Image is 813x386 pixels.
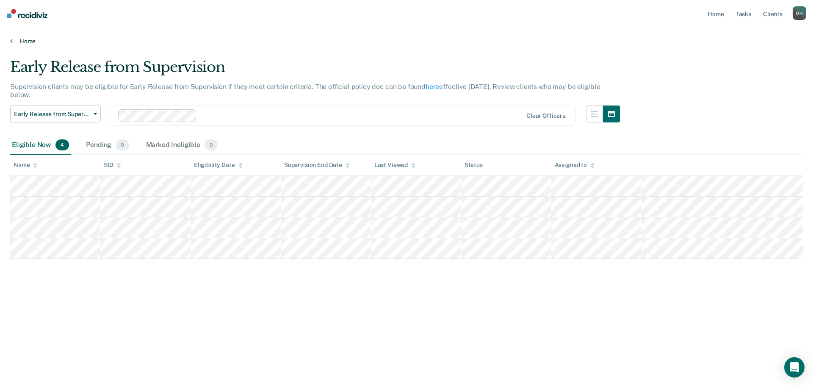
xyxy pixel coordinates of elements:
img: Recidiviz [7,9,47,18]
div: D H [793,6,806,20]
div: Eligible Now4 [10,136,71,155]
div: Clear officers [526,112,565,119]
div: Last Viewed [374,161,415,169]
span: 4 [55,139,69,150]
button: Early Release from Supervision [10,106,101,122]
div: Assigned to [555,161,595,169]
div: SID [104,161,121,169]
a: Home [10,37,803,45]
div: Open Intercom Messenger [784,357,805,378]
p: Supervision clients may be eligible for Early Release from Supervision if they meet certain crite... [10,83,600,99]
span: 0 [205,139,218,150]
span: 0 [116,139,129,150]
div: Eligibility Date [194,161,243,169]
a: here [426,83,439,91]
div: Status [465,161,483,169]
button: DH [793,6,806,20]
div: Early Release from Supervision [10,58,620,83]
div: Supervision End Date [284,161,350,169]
span: Early Release from Supervision [14,111,90,118]
div: Name [14,161,37,169]
div: Marked Ineligible0 [144,136,220,155]
div: Pending0 [84,136,130,155]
